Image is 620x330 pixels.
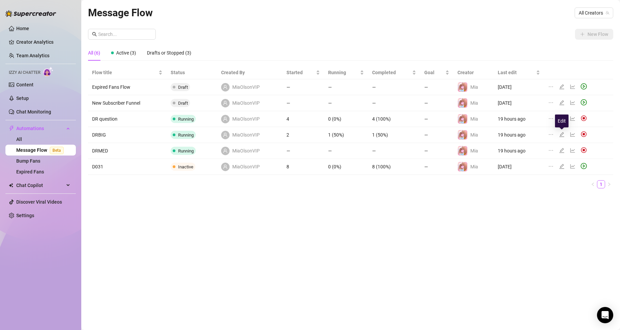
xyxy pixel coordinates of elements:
a: 1 [597,181,605,188]
span: line-chart [570,84,575,89]
span: Beta [50,147,64,154]
div: Edit [555,115,569,127]
span: Mia [470,100,478,106]
td: 19 hours ago [494,127,544,143]
td: — [368,95,420,111]
span: MiaOlsonVIP [232,99,260,107]
span: Running [178,117,194,122]
span: right [607,182,611,186]
span: user [223,117,228,121]
a: All [16,137,22,142]
th: Status [167,66,217,79]
span: thunderbolt [9,126,14,131]
span: Draft [178,101,188,106]
a: Content [16,82,34,87]
img: Mia [458,114,467,124]
span: All Creators [579,8,609,18]
span: line-chart [570,164,575,169]
td: 2 [282,127,324,143]
td: [DATE] [494,79,544,95]
span: Goal [424,69,444,76]
td: — [324,95,368,111]
img: Mia [458,98,467,108]
a: Team Analytics [16,53,49,58]
td: — [420,95,453,111]
td: 8 (100%) [368,159,420,175]
td: D031 [88,159,167,175]
span: Completed [372,69,411,76]
span: play-circle [581,163,587,169]
td: — [420,79,453,95]
span: user [223,132,228,137]
span: ellipsis [548,116,554,121]
div: Drafts or Stopped (3) [147,49,191,57]
span: line-chart [570,116,575,121]
span: line-chart [570,148,575,153]
span: edit [559,132,564,137]
td: — [368,143,420,159]
th: Running [324,66,368,79]
th: Last edit [494,66,544,79]
span: Mia [470,148,478,153]
span: MiaOlsonVIP [232,131,260,139]
span: ellipsis [548,148,554,153]
td: — [324,143,368,159]
td: 19 hours ago [494,143,544,159]
img: svg%3e [581,147,587,153]
span: MiaOlsonVIP [232,147,260,154]
button: New Flow [575,29,613,40]
span: play-circle [581,99,587,105]
a: Creator Analytics [16,37,70,47]
span: Last edit [498,69,534,76]
span: Inactive [178,164,193,169]
span: Mia [470,116,478,122]
th: Started [282,66,324,79]
img: Mia [458,130,467,140]
a: Setup [16,96,29,101]
span: user [223,85,228,89]
td: — [368,79,420,95]
span: ellipsis [548,84,554,89]
span: Running [178,148,194,153]
span: edit [559,84,564,89]
article: Message Flow [88,5,153,21]
span: ellipsis [548,164,554,169]
span: MiaOlsonVIP [232,115,260,123]
td: New Subscriber Funnel [88,95,167,111]
a: Chat Monitoring [16,109,51,115]
a: Message FlowBeta [16,147,66,153]
a: Home [16,26,29,31]
td: — [420,111,453,127]
td: 1 (50%) [368,127,420,143]
span: play-circle [581,83,587,89]
td: DRMED [88,143,167,159]
td: [DATE] [494,95,544,111]
span: Running [328,69,359,76]
a: Bump Fans [16,158,40,164]
div: All (6) [88,49,100,57]
th: Completed [368,66,420,79]
a: Settings [16,213,34,218]
img: AI Chatter [43,67,54,77]
td: Expired Fans Flow [88,79,167,95]
span: edit [559,164,564,169]
button: right [605,180,613,188]
span: ellipsis [548,100,554,105]
li: Previous Page [589,180,597,188]
span: MiaOlsonVIP [232,83,260,91]
img: svg%3e [581,131,587,137]
td: — [420,159,453,175]
span: line-chart [570,132,575,137]
span: edit [559,148,564,153]
input: Search... [98,30,152,38]
div: Open Intercom Messenger [597,307,613,323]
img: Mia [458,146,467,156]
span: edit [559,100,564,105]
span: Izzy AI Chatter [9,69,40,76]
span: Mia [470,132,478,138]
td: 19 hours ago [494,111,544,127]
th: Flow title [88,66,167,79]
span: Started [286,69,315,76]
td: — [420,127,453,143]
th: Creator [453,66,494,79]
